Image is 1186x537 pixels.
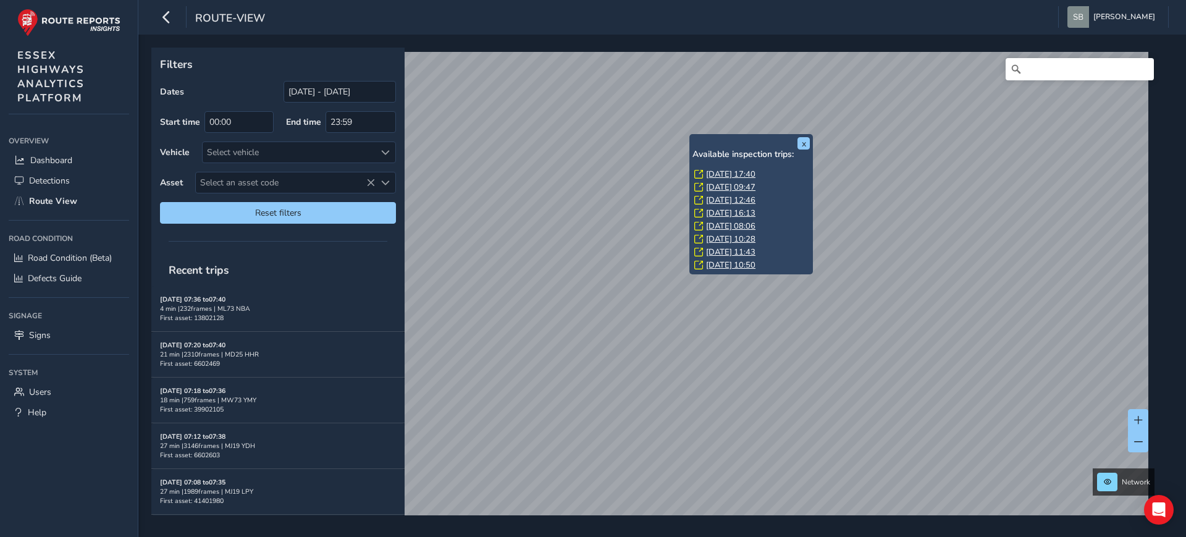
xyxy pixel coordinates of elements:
[196,172,375,193] span: Select an asset code
[160,304,396,313] div: 4 min | 232 frames | ML73 NBA
[160,86,184,98] label: Dates
[160,359,220,368] span: First asset: 6602469
[9,171,129,191] a: Detections
[9,191,129,211] a: Route View
[286,116,321,128] label: End time
[160,350,396,359] div: 21 min | 2310 frames | MD25 HHR
[9,132,129,150] div: Overview
[1067,6,1159,28] button: [PERSON_NAME]
[160,254,238,286] span: Recent trips
[160,386,225,395] strong: [DATE] 07:18 to 07:36
[29,386,51,398] span: Users
[160,295,225,304] strong: [DATE] 07:36 to 07:40
[1122,477,1150,487] span: Network
[160,441,396,450] div: 27 min | 3146 frames | MJ19 YDH
[28,273,82,284] span: Defects Guide
[9,268,129,289] a: Defects Guide
[29,175,70,187] span: Detections
[28,252,112,264] span: Road Condition (Beta)
[160,450,220,460] span: First asset: 6602603
[1067,6,1089,28] img: diamond-layout
[797,137,810,150] button: x
[160,432,225,441] strong: [DATE] 07:12 to 07:38
[17,48,85,105] span: ESSEX HIGHWAYS ANALYTICS PLATFORM
[9,382,129,402] a: Users
[28,407,46,418] span: Help
[9,248,129,268] a: Road Condition (Beta)
[1093,6,1155,28] span: [PERSON_NAME]
[706,273,755,284] a: [DATE] 16:25
[160,496,224,505] span: First asset: 41401980
[706,221,755,232] a: [DATE] 08:06
[160,56,396,72] p: Filters
[9,307,129,325] div: Signage
[1144,495,1174,525] div: Open Intercom Messenger
[9,150,129,171] a: Dashboard
[692,150,810,160] h6: Available inspection trips:
[9,363,129,382] div: System
[706,169,755,180] a: [DATE] 17:40
[160,116,200,128] label: Start time
[160,395,396,405] div: 18 min | 759 frames | MW73 YMY
[160,340,225,350] strong: [DATE] 07:20 to 07:40
[9,229,129,248] div: Road Condition
[169,207,387,219] span: Reset filters
[1006,58,1154,80] input: Search
[160,487,396,496] div: 27 min | 1989 frames | MJ19 LPY
[156,52,1148,530] canvas: Map
[706,234,755,245] a: [DATE] 10:28
[9,325,129,345] a: Signs
[17,9,120,36] img: rr logo
[160,405,224,414] span: First asset: 39902105
[195,11,265,28] span: route-view
[706,195,755,206] a: [DATE] 12:46
[375,172,395,193] div: Select an asset code
[160,146,190,158] label: Vehicle
[160,202,396,224] button: Reset filters
[9,402,129,423] a: Help
[706,260,755,271] a: [DATE] 10:50
[29,329,51,341] span: Signs
[706,208,755,219] a: [DATE] 16:13
[160,478,225,487] strong: [DATE] 07:08 to 07:35
[160,313,224,323] span: First asset: 13802128
[30,154,72,166] span: Dashboard
[29,195,77,207] span: Route View
[160,177,183,188] label: Asset
[203,142,375,163] div: Select vehicle
[706,247,755,258] a: [DATE] 11:43
[706,182,755,193] a: [DATE] 09:47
